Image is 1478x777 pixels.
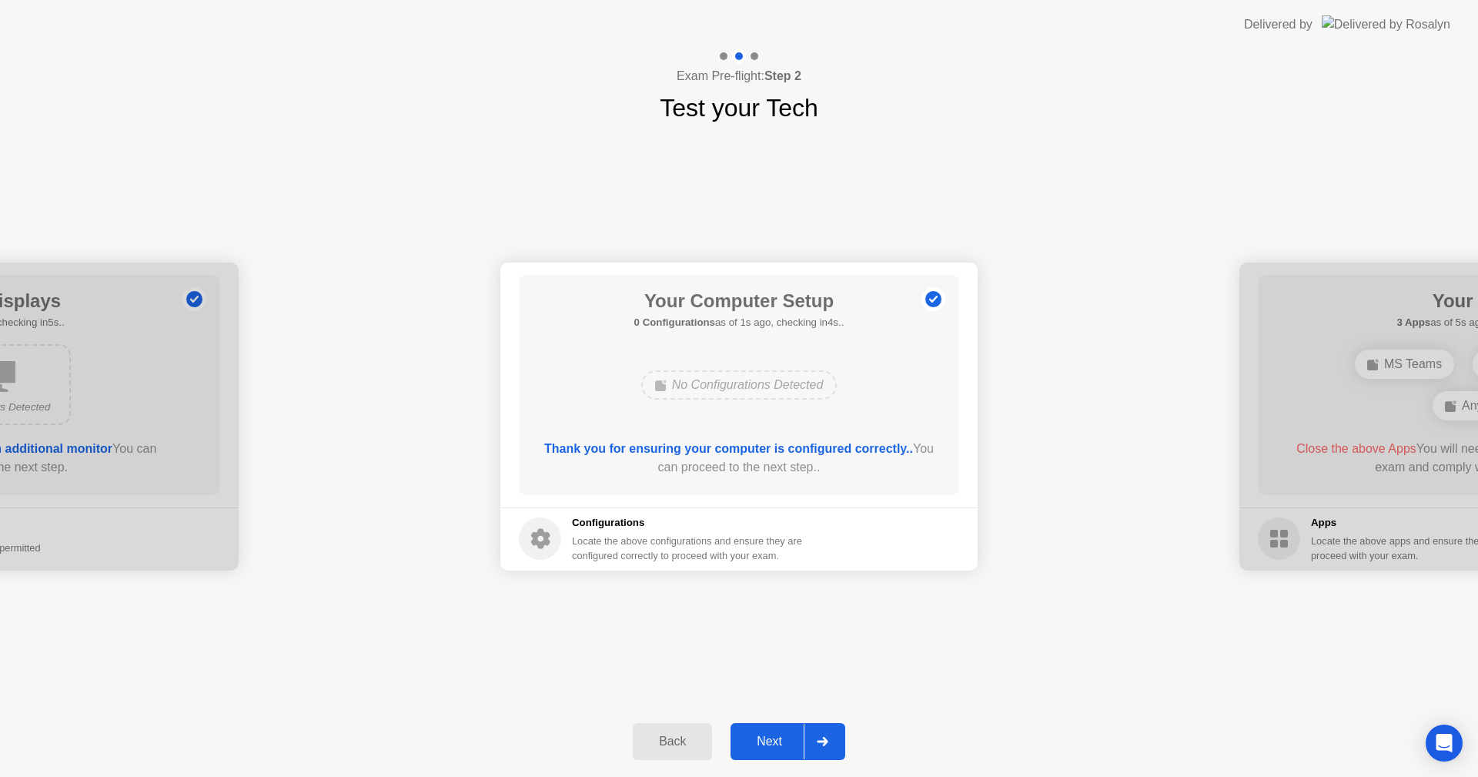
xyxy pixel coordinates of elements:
div: Open Intercom Messenger [1426,725,1463,762]
h5: Configurations [572,515,805,531]
h4: Exam Pre-flight: [677,67,801,85]
h1: Test your Tech [660,89,818,126]
b: Thank you for ensuring your computer is configured correctly.. [544,442,913,455]
h5: as of 1s ago, checking in4s.. [634,315,844,330]
div: Delivered by [1244,15,1312,34]
button: Next [731,723,845,760]
b: 0 Configurations [634,316,715,328]
img: Delivered by Rosalyn [1322,15,1450,33]
div: Next [735,735,804,749]
div: You can proceed to the next step.. [541,440,938,477]
div: Back [637,735,707,749]
b: Step 2 [764,69,801,82]
button: Back [633,723,712,760]
div: No Configurations Detected [641,370,838,400]
h1: Your Computer Setup [634,287,844,315]
div: Locate the above configurations and ensure they are configured correctly to proceed with your exam. [572,534,805,563]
